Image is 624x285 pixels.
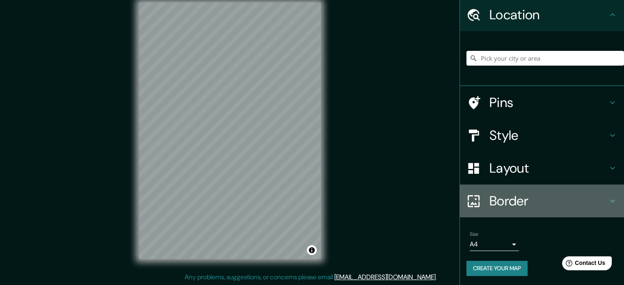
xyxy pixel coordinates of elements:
[307,245,317,255] button: Toggle attribution
[489,193,608,209] h4: Border
[551,253,615,276] iframe: Help widget launcher
[466,261,528,276] button: Create your map
[460,86,624,119] div: Pins
[470,238,519,251] div: A4
[460,185,624,217] div: Border
[470,231,478,238] label: Size
[489,94,608,111] h4: Pins
[437,272,438,282] div: .
[460,152,624,185] div: Layout
[139,2,321,259] canvas: Map
[466,51,624,66] input: Pick your city or area
[334,273,436,281] a: [EMAIL_ADDRESS][DOMAIN_NAME]
[438,272,440,282] div: .
[489,7,608,23] h4: Location
[489,160,608,176] h4: Layout
[489,127,608,144] h4: Style
[185,272,437,282] p: Any problems, suggestions, or concerns please email .
[460,119,624,152] div: Style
